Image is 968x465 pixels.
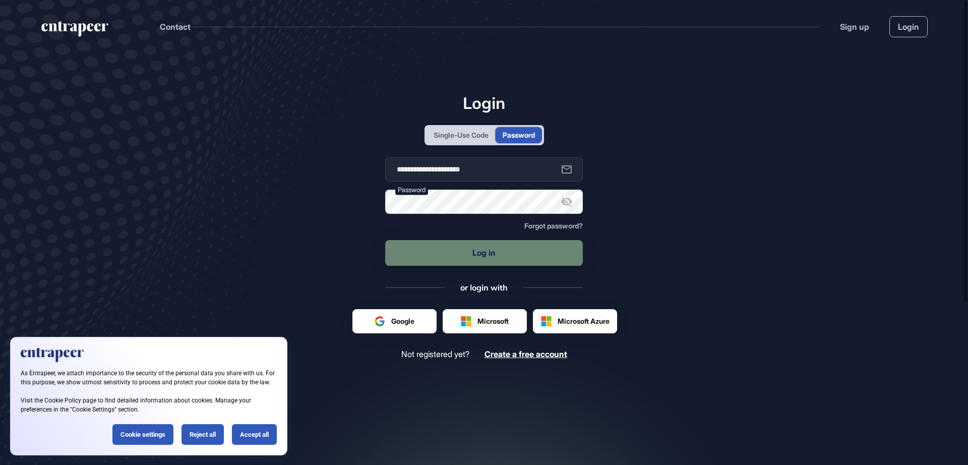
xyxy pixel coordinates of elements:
[385,93,583,112] h1: Login
[524,222,583,230] a: Forgot password?
[40,21,109,40] a: entrapeer-logo
[485,350,567,359] a: Create a free account
[434,130,489,140] div: Single-Use Code
[385,240,583,266] button: Log in
[395,184,428,195] label: Password
[503,130,535,140] div: Password
[401,350,469,359] span: Not registered yet?
[889,16,928,37] a: Login
[460,282,508,293] div: or login with
[524,221,583,230] span: Forgot password?
[160,20,191,33] button: Contact
[840,21,869,33] a: Sign up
